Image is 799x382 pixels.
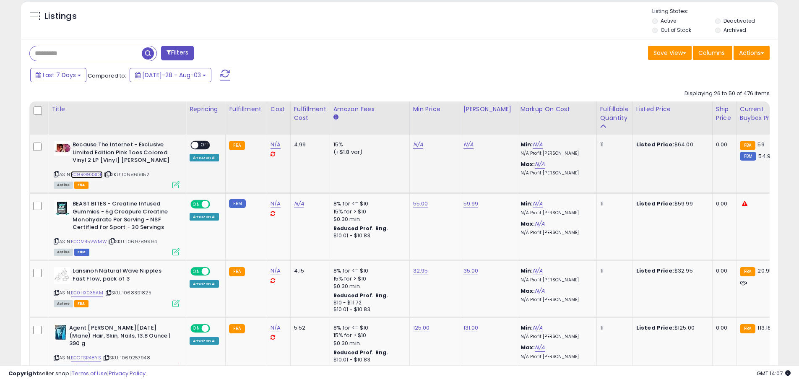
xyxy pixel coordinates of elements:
[521,334,590,340] p: N/A Profit [PERSON_NAME]
[521,220,535,228] b: Max:
[71,171,103,178] a: B09RG933DR
[533,200,543,208] a: N/A
[535,287,545,295] a: N/A
[333,232,403,239] div: $10.01 - $10.83
[54,141,180,187] div: ASIN:
[740,152,756,161] small: FBM
[636,140,674,148] b: Listed Price:
[8,370,146,378] div: seller snap | |
[740,141,755,150] small: FBA
[54,249,73,256] span: All listings currently available for purchase on Amazon
[104,289,151,296] span: | SKU: 1068391825
[521,105,593,114] div: Markup on Cost
[191,268,202,275] span: ON
[271,140,281,149] a: N/A
[413,324,430,332] a: 125.00
[521,151,590,156] p: N/A Profit [PERSON_NAME]
[636,105,709,114] div: Listed Price
[724,17,755,24] label: Deactivated
[229,105,263,114] div: Fulfillment
[600,200,626,208] div: 11
[190,154,219,161] div: Amazon AI
[521,230,590,236] p: N/A Profit [PERSON_NAME]
[73,267,174,285] b: Lansinoh Natural Wave Nipples Fast Flow, pack of 3
[333,283,403,290] div: $0.30 min
[757,369,791,377] span: 2025-08-11 14:07 GMT
[521,297,590,303] p: N/A Profit [PERSON_NAME]
[209,201,222,208] span: OFF
[716,105,733,122] div: Ship Price
[229,324,245,333] small: FBA
[740,105,783,122] div: Current Buybox Price
[740,324,755,333] small: FBA
[521,354,590,360] p: N/A Profit [PERSON_NAME]
[54,267,180,306] div: ASIN:
[648,46,692,60] button: Save View
[521,287,535,295] b: Max:
[209,268,222,275] span: OFF
[43,71,76,79] span: Last 7 Days
[652,8,778,16] p: Listing States:
[740,267,755,276] small: FBA
[54,182,73,189] span: All listings currently available for purchase on Amazon
[698,49,725,57] span: Columns
[333,299,403,307] div: $10 - $11.72
[71,354,101,361] a: B0CFSR48YS
[271,324,281,332] a: N/A
[463,105,513,114] div: [PERSON_NAME]
[521,343,535,351] b: Max:
[271,105,287,114] div: Cost
[333,292,388,299] b: Reduced Prof. Rng.
[333,267,403,275] div: 8% for <= $10
[333,105,406,114] div: Amazon Fees
[521,160,535,168] b: Max:
[533,324,543,332] a: N/A
[521,324,533,332] b: Min:
[521,200,533,208] b: Min:
[54,200,70,217] img: 41uj1xQi8-L._SL40_.jpg
[463,324,479,332] a: 131.00
[73,200,174,233] b: BEAST BITES - Creatine Infused Gummies - 5g Creapure Creatine Monohydrate Per Serving - NSF Certi...
[294,324,323,332] div: 5.52
[333,114,338,121] small: Amazon Fees.
[74,249,89,256] span: FBM
[294,105,326,122] div: Fulfillment Cost
[88,72,126,80] span: Compared to:
[333,148,403,156] div: (+$1.8 var)
[271,200,281,208] a: N/A
[294,200,304,208] a: N/A
[333,340,403,347] div: $0.30 min
[333,200,403,208] div: 8% for <= $10
[229,199,245,208] small: FBM
[294,141,323,148] div: 4.99
[44,10,77,22] h5: Listings
[102,354,150,361] span: | SKU: 1069257948
[517,101,596,135] th: The percentage added to the cost of goods (COGS) that forms the calculator for Min & Max prices.
[724,26,746,34] label: Archived
[716,200,730,208] div: 0.00
[333,216,403,223] div: $0.30 min
[661,17,676,24] label: Active
[190,280,219,288] div: Amazon AI
[109,369,146,377] a: Privacy Policy
[69,324,171,350] b: Agent [PERSON_NAME][DATE] (Mane) Hair, Skin, Nails, 13.8 Ounce | 390 g
[636,200,674,208] b: Listed Price:
[600,141,626,148] div: 11
[54,300,73,307] span: All listings currently available for purchase on Amazon
[463,200,479,208] a: 59.99
[333,275,403,283] div: 15% for > $10
[229,141,245,150] small: FBA
[413,105,456,114] div: Min Price
[535,343,545,352] a: N/A
[533,267,543,275] a: N/A
[54,324,67,341] img: 41TmFlZTTAL._SL40_.jpg
[333,324,403,332] div: 8% for <= $10
[413,140,423,149] a: N/A
[191,325,202,332] span: ON
[636,200,706,208] div: $59.99
[533,140,543,149] a: N/A
[271,267,281,275] a: N/A
[521,170,590,176] p: N/A Profit [PERSON_NAME]
[636,141,706,148] div: $64.00
[333,141,403,148] div: 15%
